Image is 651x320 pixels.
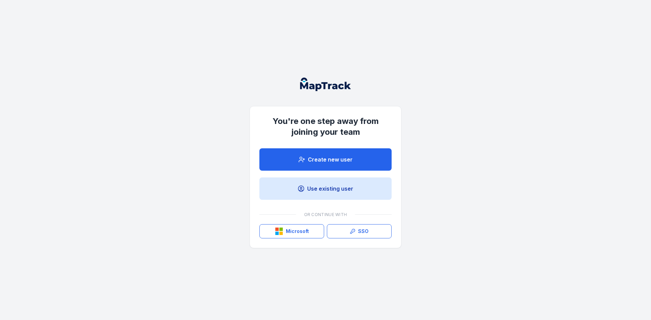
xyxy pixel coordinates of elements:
a: Use existing user [259,177,392,200]
button: Microsoft [259,224,324,238]
a: Create new user [259,148,392,171]
nav: Global [289,78,362,91]
div: Or continue with [259,208,392,221]
h1: You're one step away from joining your team [259,116,392,137]
a: SSO [327,224,392,238]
